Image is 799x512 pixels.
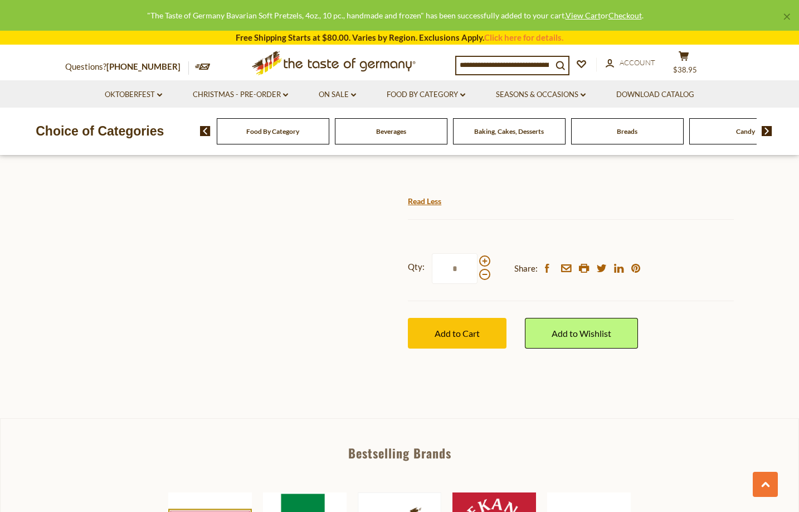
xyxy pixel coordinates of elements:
a: View Cart [566,11,601,20]
a: × [783,13,790,20]
a: Checkout [608,11,642,20]
a: Download Catalog [616,89,694,101]
a: Click here for details. [484,32,563,42]
a: Add to Wishlist [525,318,638,349]
img: next arrow [762,126,772,136]
button: $38.95 [667,51,700,79]
span: Account [620,58,655,67]
input: Qty: [432,253,478,284]
div: Bestselling Brands [1,447,798,459]
a: Baking, Cakes, Desserts [474,127,544,136]
a: Christmas - PRE-ORDER [193,89,288,101]
a: Beverages [376,127,406,136]
strong: Qty: [408,260,425,274]
img: previous arrow [200,126,211,136]
button: Add to Cart [408,318,506,349]
span: $38.95 [673,65,697,74]
div: "The Taste of Germany Bavarian Soft Pretzels, 4oz., 10 pc., handmade and frozen" has been success... [9,9,781,22]
span: Share: [514,262,538,276]
a: Account [606,57,655,69]
p: Questions? [65,60,189,74]
a: On Sale [319,89,356,101]
a: Seasons & Occasions [496,89,586,101]
span: Add to Cart [435,328,480,339]
a: Food By Category [246,127,299,136]
a: Breads [617,127,637,136]
a: Food By Category [387,89,465,101]
a: Candy [736,127,755,136]
a: Read Less [408,196,441,207]
a: [PHONE_NUMBER] [106,61,181,71]
a: Oktoberfest [105,89,162,101]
